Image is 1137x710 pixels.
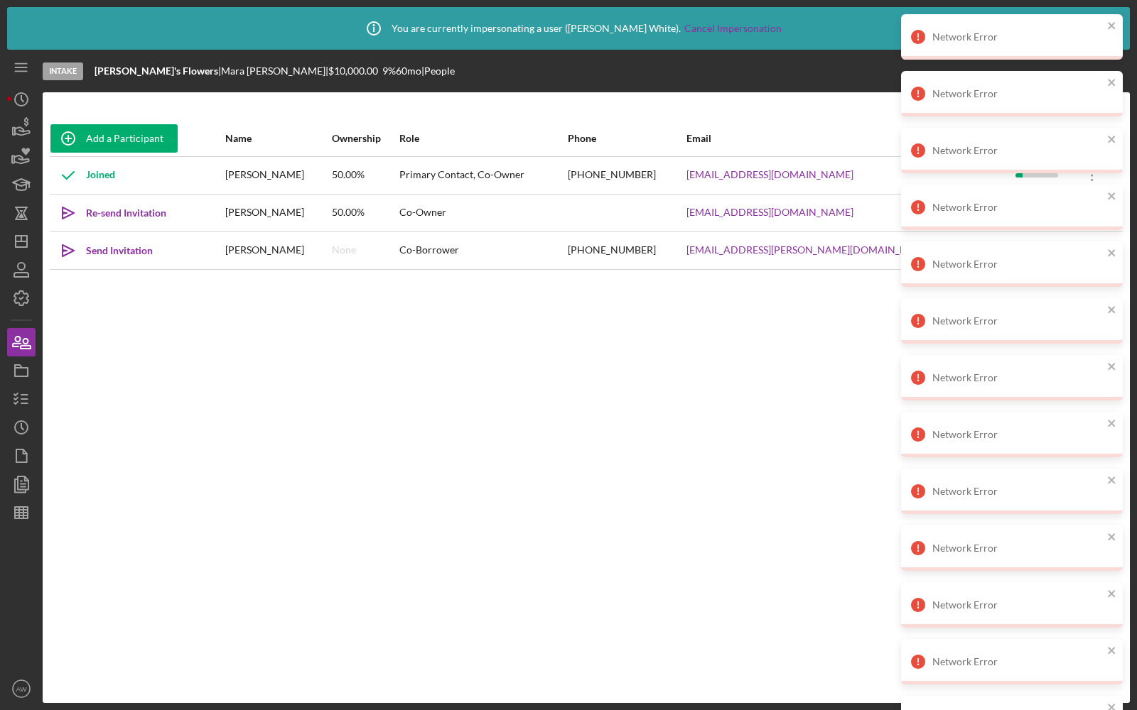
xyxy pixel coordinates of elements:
button: Re-send Invitation [50,199,180,227]
div: [PERSON_NAME] [225,233,330,268]
div: Network Error [932,145,1103,156]
div: Network Error [932,88,1103,99]
div: Ownership [332,133,397,144]
div: Email [686,133,1014,144]
button: AW [7,674,36,703]
div: $10,000.00 [328,65,382,77]
text: AW [16,685,27,693]
div: Mara [PERSON_NAME] | [221,65,328,77]
div: 9 % [382,65,396,77]
button: close [1107,247,1117,261]
div: None [332,244,356,256]
div: Role [399,133,566,144]
button: close [1107,77,1117,90]
div: You are currently impersonating a user ( [PERSON_NAME] White ). [356,11,782,46]
button: close [1107,361,1117,374]
div: Intake [43,62,83,80]
div: [PHONE_NUMBER] [568,158,686,193]
div: Network Error [932,599,1103,611]
div: Network Error [932,542,1103,554]
div: 50.00% [332,195,397,231]
div: [PERSON_NAME] [225,158,330,193]
div: Network Error [932,429,1103,440]
div: Phone [568,133,686,144]
div: Send Invitation [86,236,153,265]
div: Co-Borrower [399,233,566,268]
button: Send Invitation [50,236,167,265]
button: close [1107,133,1117,147]
div: Co-Owner [399,195,566,231]
div: 50.00% [332,158,397,193]
div: Add a Participant [86,124,163,153]
div: Primary Contact, Co-Owner [399,158,566,193]
div: [PERSON_NAME] [225,195,330,231]
div: Network Error [932,258,1103,270]
div: Network Error [932,31,1103,43]
div: | [95,65,221,77]
div: [PHONE_NUMBER] [568,233,686,268]
div: Network Error [932,202,1103,213]
div: Joined [50,158,115,193]
button: close [1107,20,1117,33]
button: close [1107,531,1117,545]
a: Cancel Impersonation [684,23,782,34]
div: Network Error [932,315,1103,327]
button: close [1107,645,1117,658]
button: close [1107,417,1117,431]
button: close [1107,588,1117,601]
a: [EMAIL_ADDRESS][PERSON_NAME][DOMAIN_NAME] [686,244,932,256]
div: Re-send Invitation [86,199,166,227]
div: Name [225,133,330,144]
div: Network Error [932,486,1103,497]
button: close [1107,474,1117,488]
a: [EMAIL_ADDRESS][DOMAIN_NAME] [686,207,853,218]
div: 60 mo [396,65,421,77]
div: Network Error [932,372,1103,383]
button: close [1107,190,1117,204]
b: [PERSON_NAME]'s Flowers [95,65,218,77]
button: Add a Participant [50,124,178,153]
a: [EMAIL_ADDRESS][DOMAIN_NAME] [686,169,853,180]
div: Network Error [932,656,1103,667]
div: | People [421,65,455,77]
button: close [1107,304,1117,317]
